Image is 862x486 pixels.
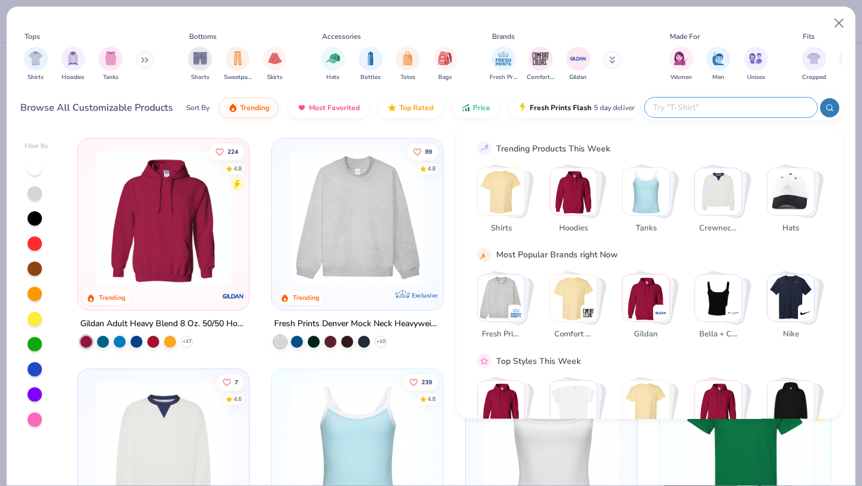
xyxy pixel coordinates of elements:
div: filter for Bags [433,47,457,82]
div: filter for Shorts [188,47,212,82]
button: filter button [188,47,212,82]
div: Browse All Customizable Products [20,101,173,115]
button: filter button [706,47,730,82]
button: filter button [669,47,693,82]
img: Bella + Canvas [727,306,739,318]
img: Men Image [712,51,725,65]
span: Totes [400,73,415,82]
button: filter button [321,47,345,82]
div: filter for Hoodies [61,47,85,82]
span: Sweatpants [224,73,251,82]
div: Fits [803,31,815,42]
div: filter for Cropped [802,47,826,82]
span: Crewnecks [699,222,737,234]
img: Gildan logo [221,284,245,308]
span: + 10 [377,338,386,345]
span: Trending [240,103,269,113]
button: Stack Card Button Cozy [694,380,749,451]
div: Sort By [186,102,210,113]
img: most_fav.gif [297,103,306,113]
span: Hats [326,73,339,82]
div: filter for Tanks [99,47,123,82]
button: Stack Card Button Athleisure [622,380,677,451]
button: Stack Card Button Crewnecks [694,168,749,239]
div: 4.8 [427,394,436,403]
img: Shirts Image [29,51,43,65]
img: Gildan [655,306,667,318]
span: Fresh Prints [490,73,517,82]
button: filter button [527,47,554,82]
img: Gildan [623,274,669,321]
div: filter for Skirts [263,47,287,82]
img: Women Image [674,51,688,65]
div: 4.8 [427,164,436,173]
button: Stack Card Button Comfort Colors [550,274,605,345]
div: Bottoms [189,31,217,42]
img: Fresh Prints [510,306,522,318]
button: Like [407,143,438,160]
span: Shorts [191,73,210,82]
img: Hoodies Image [66,51,80,65]
button: filter button [396,47,420,82]
button: Stack Card Button Hats [767,168,822,239]
div: filter for Women [669,47,693,82]
button: filter button [802,47,826,82]
img: trend_line.gif [479,143,490,154]
img: TopRated.gif [387,103,397,113]
img: Crewnecks [695,168,742,215]
div: filter for Men [706,47,730,82]
span: Gildan [569,73,587,82]
span: Cropped [802,73,826,82]
img: Gildan Image [569,50,587,68]
span: Bags [438,73,452,82]
button: filter button [99,47,123,82]
div: Brands [492,31,515,42]
span: 224 [228,148,239,154]
img: Hats [767,168,814,215]
div: filter for Unisex [744,47,768,82]
div: Tops [25,31,40,42]
div: filter for Fresh Prints [490,47,517,82]
img: Bella + Canvas [695,274,742,321]
button: Stack Card Button Nike [767,274,822,345]
button: Stack Card Button Tanks [622,168,677,239]
span: 7 [235,379,239,385]
button: filter button [263,47,287,82]
button: Trending [219,98,278,118]
div: Accessories [322,31,361,42]
div: filter for Sweatpants [224,47,251,82]
img: Totes Image [401,51,414,65]
img: Nike [767,274,814,321]
button: filter button [24,47,48,82]
span: 5 day delivery [594,101,638,115]
img: Bottles Image [364,51,377,65]
button: Close [828,12,851,35]
input: Try "T-Shirt" [652,101,809,114]
span: Gildan [626,329,665,341]
img: Shorts Image [193,51,207,65]
button: Fresh Prints Flash5 day delivery [509,98,647,118]
button: Like [217,373,245,390]
img: 01756b78-01f6-4cc6-8d8a-3c30c1a0c8ac [90,151,237,286]
img: Sportswear [550,381,597,427]
span: Men [712,73,724,82]
button: Stack Card Button Preppy [767,380,822,451]
div: filter for Bottles [359,47,383,82]
div: filter for Hats [321,47,345,82]
button: filter button [433,47,457,82]
img: Sweatpants Image [231,51,244,65]
img: Hoodies [550,168,597,215]
div: Made For [670,31,700,42]
div: filter for Totes [396,47,420,82]
span: 239 [421,379,432,385]
button: filter button [359,47,383,82]
img: a90f7c54-8796-4cb2-9d6e-4e9644cfe0fe [431,151,578,286]
img: Fresh Prints Image [494,50,512,68]
span: Unisex [747,73,765,82]
span: Tanks [626,222,665,234]
button: Price [452,98,499,118]
div: 4.8 [234,164,242,173]
button: Stack Card Button Bella + Canvas [694,274,749,345]
span: + 37 [183,338,192,345]
button: Top Rated [378,98,442,118]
